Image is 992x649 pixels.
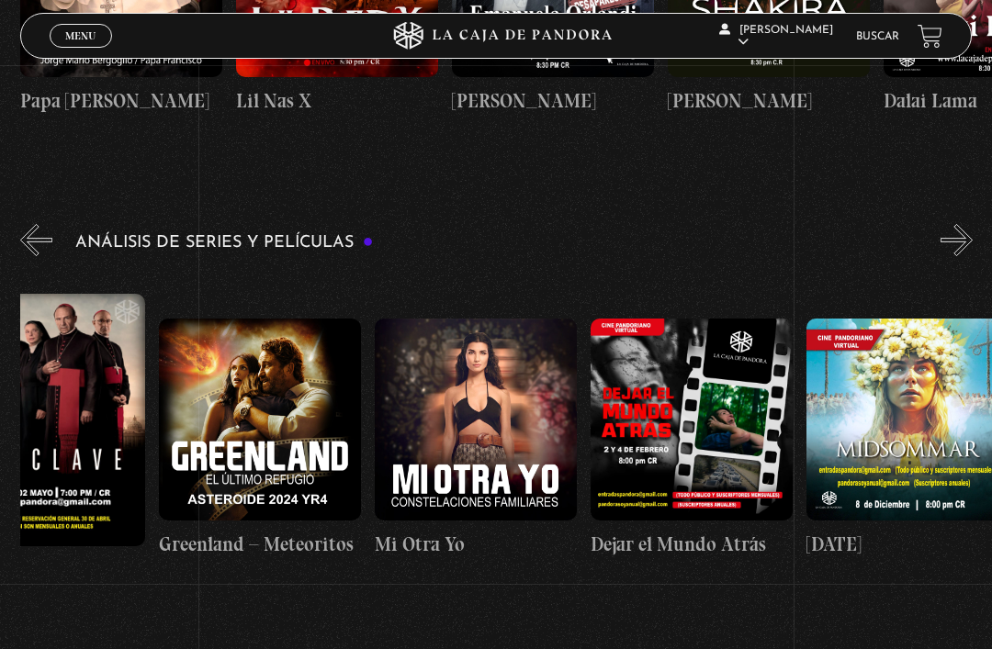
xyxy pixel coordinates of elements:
a: Greenland – Meteoritos [159,270,361,609]
a: View your shopping cart [918,24,942,49]
span: Menu [65,30,96,41]
a: Mi Otra Yo [375,270,577,609]
button: Previous [20,224,52,256]
a: Buscar [856,31,899,42]
h4: [PERSON_NAME] [668,86,870,116]
span: [PERSON_NAME] [719,25,833,48]
h4: Greenland – Meteoritos [159,530,361,559]
h4: Papa [PERSON_NAME] [20,86,222,116]
a: Dejar el Mundo Atrás [591,270,793,609]
span: Cerrar [60,46,103,59]
h3: Análisis de series y películas [75,234,374,252]
h4: [PERSON_NAME] [452,86,654,116]
h4: Dejar el Mundo Atrás [591,530,793,559]
button: Next [941,224,973,256]
h4: Mi Otra Yo [375,530,577,559]
h4: Lil Nas X [236,86,438,116]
